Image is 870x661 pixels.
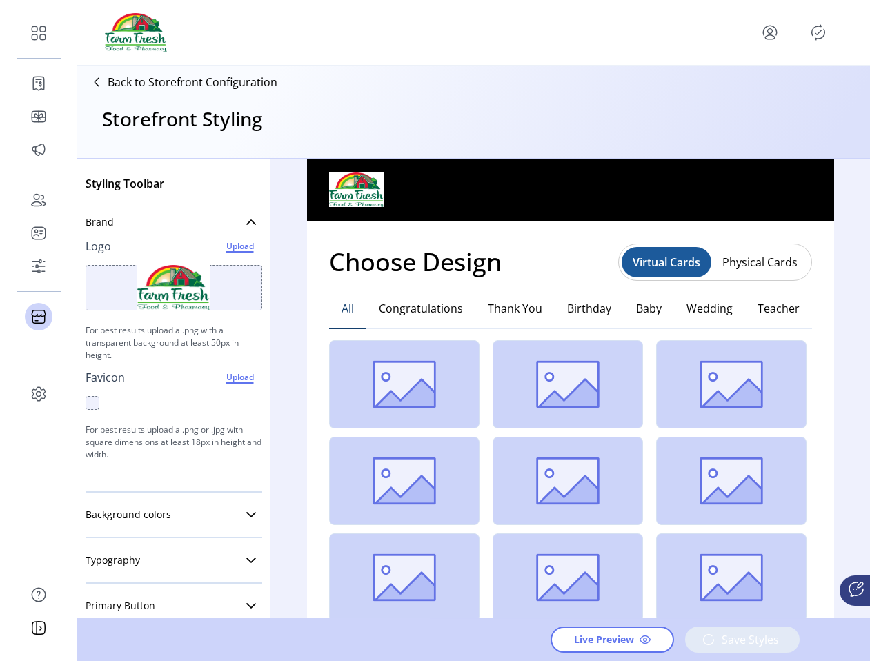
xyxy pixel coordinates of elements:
button: Thank You [475,289,555,329]
a: Brand [86,208,262,236]
button: Virtual Cards [622,247,711,277]
img: logo [105,13,167,52]
button: Congratulations [366,289,475,329]
h1: Choose Design [329,244,502,281]
span: Live Preview [574,633,634,647]
button: menu [759,21,781,43]
button: Publisher Panel [807,21,829,43]
span: Brand [86,217,114,227]
button: All [329,289,366,329]
p: Favicon [86,369,125,386]
a: Primary Button [86,592,262,620]
a: Background colors [86,501,262,529]
div: Brand [86,236,262,483]
span: Primary Button [86,601,155,611]
span: Typography [86,555,140,565]
span: Upload [219,369,260,386]
p: Back to Storefront Configuration [108,74,277,90]
button: Live Preview [551,627,674,653]
p: For best results upload a .png or .jpg with square dimensions at least 18px in height and width. [86,418,262,466]
p: Logo [86,238,111,255]
p: Styling Toolbar [86,175,262,192]
span: Upload [219,238,260,255]
p: For best results upload a .png with a transparent background at least 50px in height. [86,319,262,367]
button: Wedding [674,289,745,329]
a: Typography [86,546,262,574]
button: Physical Cards [711,251,809,273]
button: Birthday [555,289,624,329]
h3: Storefront Styling [102,104,262,133]
button: Teacher [745,289,812,329]
span: Background colors [86,510,171,520]
button: Baby [624,289,674,329]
